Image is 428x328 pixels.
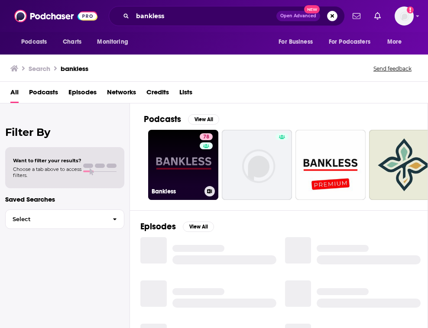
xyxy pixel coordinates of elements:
[183,222,214,232] button: View All
[97,36,128,48] span: Monitoring
[272,34,324,50] button: open menu
[140,221,214,232] a: EpisodesView All
[188,114,219,125] button: View All
[133,9,276,23] input: Search podcasts, credits, & more...
[152,188,201,195] h3: Bankless
[61,64,88,73] h3: bankless
[395,6,414,26] button: Show profile menu
[109,6,345,26] div: Search podcasts, credits, & more...
[329,36,370,48] span: For Podcasters
[323,34,383,50] button: open menu
[13,158,81,164] span: Want to filter your results?
[68,85,97,103] a: Episodes
[371,9,384,23] a: Show notifications dropdown
[91,34,139,50] button: open menu
[29,85,58,103] a: Podcasts
[21,36,47,48] span: Podcasts
[371,65,414,72] button: Send feedback
[5,195,124,203] p: Saved Searches
[10,85,19,103] a: All
[304,5,320,13] span: New
[63,36,81,48] span: Charts
[381,34,413,50] button: open menu
[140,221,176,232] h2: Episodes
[387,36,402,48] span: More
[280,14,316,18] span: Open Advanced
[14,8,97,24] img: Podchaser - Follow, Share and Rate Podcasts
[144,114,181,125] h2: Podcasts
[146,85,169,103] a: Credits
[179,85,192,103] a: Lists
[15,34,58,50] button: open menu
[349,9,364,23] a: Show notifications dropdown
[148,130,218,200] a: 78Bankless
[6,216,106,222] span: Select
[107,85,136,103] a: Networks
[13,166,81,178] span: Choose a tab above to access filters.
[57,34,87,50] a: Charts
[5,126,124,138] h2: Filter By
[144,114,219,125] a: PodcastsView All
[395,6,414,26] span: Logged in as lily.gordon
[395,6,414,26] img: User Profile
[200,133,213,140] a: 78
[29,64,50,73] h3: Search
[407,6,414,13] svg: Add a profile image
[276,11,320,21] button: Open AdvancedNew
[279,36,313,48] span: For Business
[5,209,124,229] button: Select
[203,133,209,141] span: 78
